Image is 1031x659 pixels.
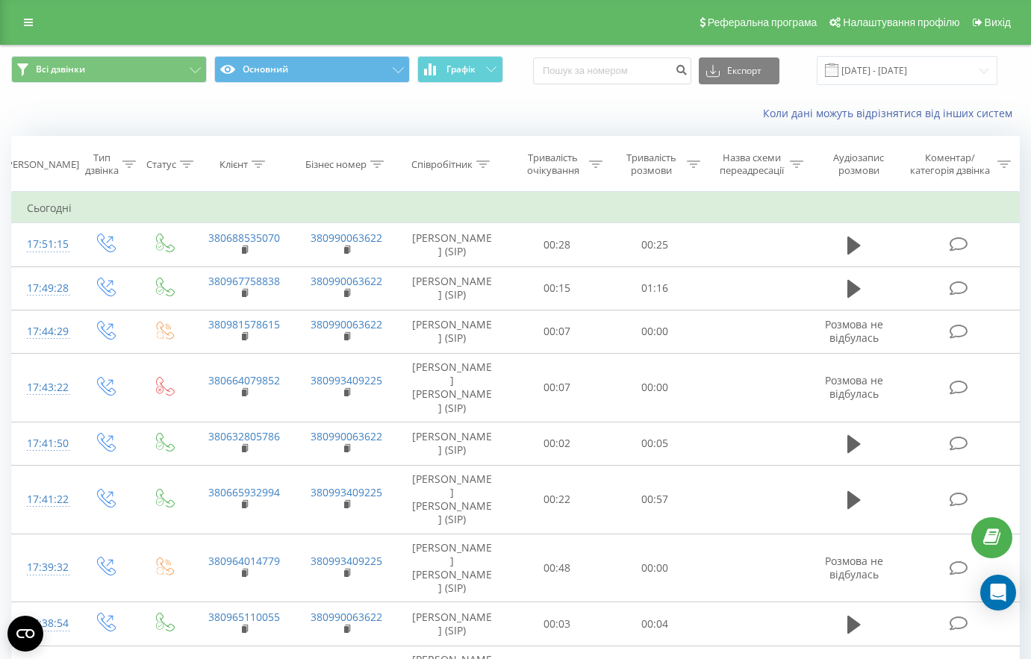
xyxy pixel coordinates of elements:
a: 380993409225 [311,485,382,499]
td: [PERSON_NAME] [PERSON_NAME] (SIP) [397,465,508,534]
span: Графік [446,64,476,75]
a: 380990063622 [311,231,382,245]
td: [PERSON_NAME] (SIP) [397,223,508,266]
span: Вихід [985,16,1011,28]
td: [PERSON_NAME] (SIP) [397,422,508,465]
td: 01:16 [605,266,704,310]
button: Open CMP widget [7,616,43,652]
td: 00:00 [605,353,704,422]
a: 380990063622 [311,317,382,331]
td: 00:07 [508,310,606,353]
a: 380981578615 [208,317,280,331]
td: 00:15 [508,266,606,310]
a: 380632805786 [208,429,280,443]
a: 380665932994 [208,485,280,499]
td: 00:57 [605,465,704,534]
span: Реферальна програма [708,16,817,28]
td: 00:05 [605,422,704,465]
div: 17:41:50 [27,429,60,458]
span: Налаштування профілю [843,16,959,28]
td: 00:00 [605,310,704,353]
div: 17:39:32 [27,553,60,582]
td: 00:22 [508,465,606,534]
td: 00:07 [508,353,606,422]
div: Назва схеми переадресації [717,152,785,177]
div: 17:51:15 [27,230,60,259]
button: Всі дзвінки [11,56,207,83]
div: Аудіозапис розмови [820,152,898,177]
td: Сьогодні [12,193,1020,223]
a: 380965110055 [208,610,280,624]
td: 00:25 [605,223,704,266]
a: Коли дані можуть відрізнятися вiд інших систем [763,106,1020,120]
div: 17:43:22 [27,373,60,402]
td: [PERSON_NAME] (SIP) [397,266,508,310]
div: Open Intercom Messenger [980,575,1016,610]
a: 380964014779 [208,554,280,568]
td: [PERSON_NAME] (SIP) [397,602,508,646]
div: Тип дзвінка [85,152,119,177]
td: 00:04 [605,602,704,646]
div: [PERSON_NAME] [4,158,79,171]
button: Основний [214,56,410,83]
td: 00:48 [508,534,606,602]
div: 17:41:22 [27,485,60,514]
a: 380688535070 [208,231,280,245]
div: Бізнес номер [305,158,367,171]
button: Експорт [699,57,779,84]
a: 380990063622 [311,429,382,443]
span: Розмова не відбулась [825,554,883,581]
input: Пошук за номером [533,57,691,84]
td: 00:00 [605,534,704,602]
td: [PERSON_NAME] [PERSON_NAME] (SIP) [397,353,508,422]
span: Розмова не відбулась [825,317,883,345]
div: Клієнт [219,158,248,171]
a: 380993409225 [311,554,382,568]
span: Розмова не відбулась [825,373,883,401]
td: [PERSON_NAME] [PERSON_NAME] (SIP) [397,534,508,602]
a: 380990063622 [311,610,382,624]
div: Статус [146,158,176,171]
a: 380664079852 [208,373,280,387]
td: [PERSON_NAME] (SIP) [397,310,508,353]
button: Графік [417,56,503,83]
div: Тривалість очікування [521,152,585,177]
td: 00:03 [508,602,606,646]
div: Тривалість розмови [620,152,684,177]
div: 17:38:54 [27,609,60,638]
div: Коментар/категорія дзвінка [906,152,994,177]
td: 00:28 [508,223,606,266]
a: 380967758838 [208,274,280,288]
a: 380990063622 [311,274,382,288]
div: 17:44:29 [27,317,60,346]
td: 00:02 [508,422,606,465]
span: Всі дзвінки [36,63,85,75]
div: 17:49:28 [27,274,60,303]
a: 380993409225 [311,373,382,387]
div: Співробітник [411,158,473,171]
